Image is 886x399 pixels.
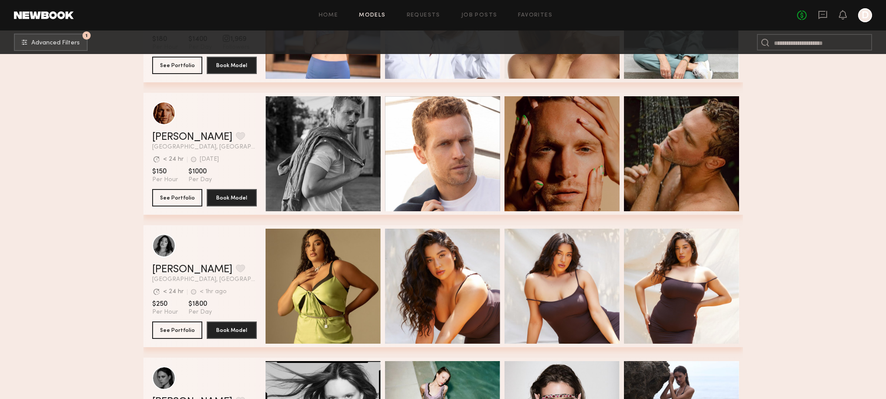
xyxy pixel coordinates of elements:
[461,13,498,18] a: Job Posts
[188,167,212,176] span: $1000
[207,321,257,339] button: Book Model
[14,34,88,51] button: 1Advanced Filters
[188,308,212,316] span: Per Day
[31,40,80,46] span: Advanced Filters
[152,176,178,184] span: Per Hour
[200,289,227,295] div: < 1hr ago
[152,144,257,150] span: [GEOGRAPHIC_DATA], [GEOGRAPHIC_DATA]
[152,132,232,142] a: [PERSON_NAME]
[152,264,232,275] a: [PERSON_NAME]
[85,34,88,37] span: 1
[152,167,178,176] span: $150
[359,13,385,18] a: Models
[319,13,338,18] a: Home
[152,57,202,74] button: See Portfolio
[207,57,257,74] button: Book Model
[152,321,202,339] button: See Portfolio
[200,156,219,162] div: [DATE]
[518,13,552,18] a: Favorites
[152,189,202,206] button: See Portfolio
[152,300,178,308] span: $250
[188,300,212,308] span: $1800
[858,8,872,22] a: D
[163,289,184,295] div: < 24 hr
[207,189,257,206] button: Book Model
[163,156,184,162] div: < 24 hr
[152,277,257,283] span: [GEOGRAPHIC_DATA], [GEOGRAPHIC_DATA]
[188,176,212,184] span: Per Day
[152,308,178,316] span: Per Hour
[407,13,440,18] a: Requests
